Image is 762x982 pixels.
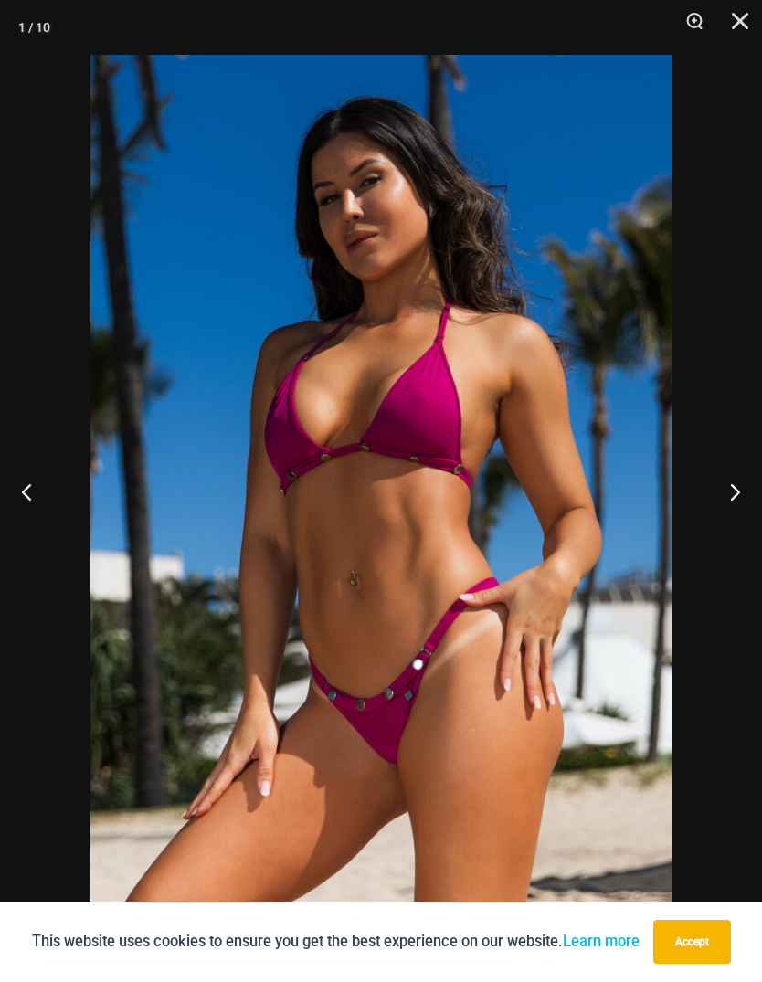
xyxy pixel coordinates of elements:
[32,929,640,954] p: This website uses cookies to ensure you get the best experience on our website.
[90,55,672,927] img: Tight Rope Pink 319 Top 4228 Thong 05
[653,920,731,964] button: Accept
[18,14,50,41] div: 1 / 10
[693,446,762,537] button: Next
[563,933,640,950] a: Learn more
